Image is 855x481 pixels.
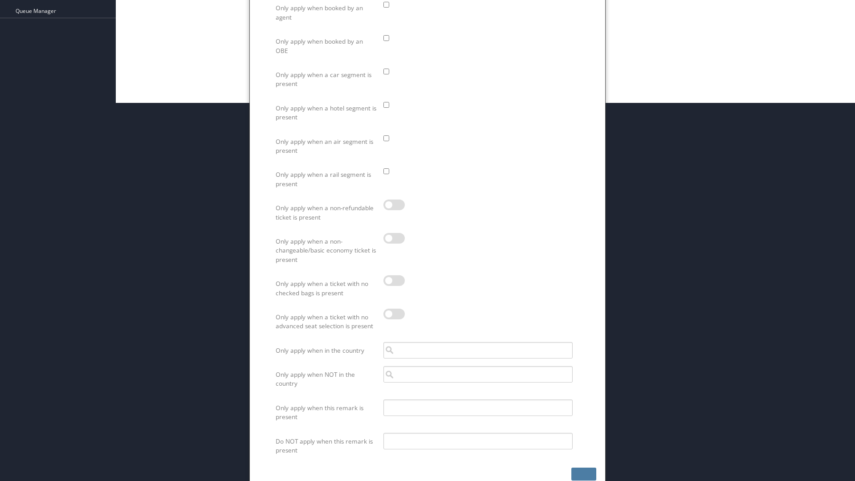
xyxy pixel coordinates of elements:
[276,399,377,426] label: Only apply when this remark is present
[276,100,377,126] label: Only apply when a hotel segment is present
[276,233,377,268] label: Only apply when a non-changeable/basic economy ticket is present
[276,433,377,459] label: Do NOT apply when this remark is present
[276,366,377,392] label: Only apply when NOT in the country
[276,200,377,226] label: Only apply when a non-refundable ticket is present
[276,133,377,159] label: Only apply when an air segment is present
[276,309,377,335] label: Only apply when a ticket with no advanced seat selection is present
[276,66,377,93] label: Only apply when a car segment is present
[276,342,377,359] label: Only apply when in the country
[276,166,377,192] label: Only apply when a rail segment is present
[276,33,377,59] label: Only apply when booked by an OBE
[276,275,377,302] label: Only apply when a ticket with no checked bags is present
[4,5,186,12] p: Update Test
